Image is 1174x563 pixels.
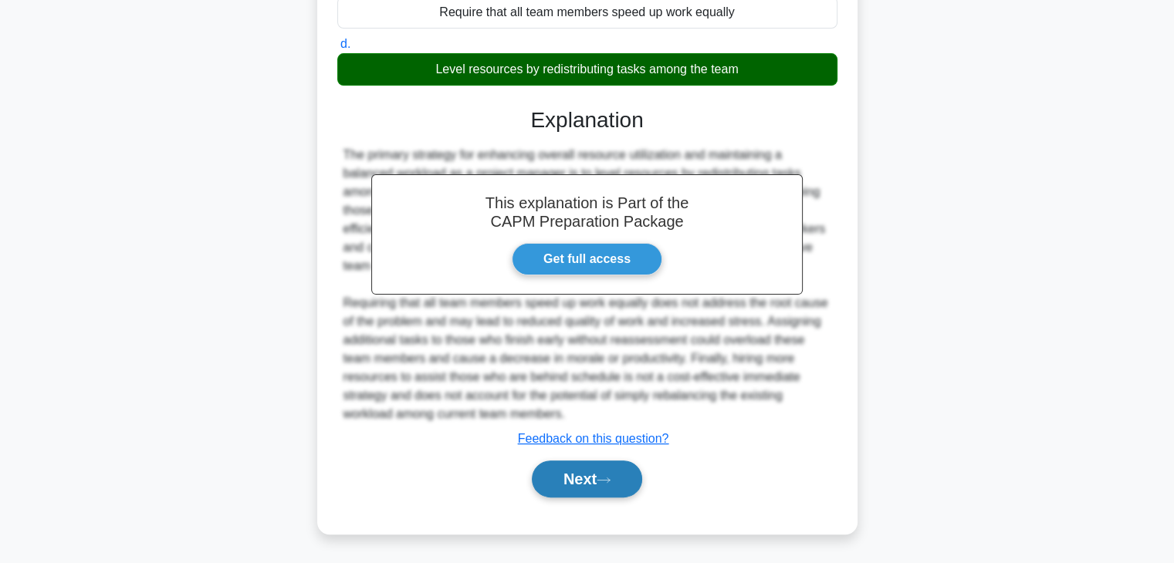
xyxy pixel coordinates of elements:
[532,460,642,497] button: Next
[518,432,669,445] a: Feedback on this question?
[337,53,837,86] div: Level resources by redistributing tasks among the team
[343,146,831,423] div: The primary strategy for enhancing overall resource utilization and maintaining a balanced worklo...
[340,37,350,50] span: d.
[512,243,662,275] a: Get full access
[347,107,828,133] h3: Explanation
